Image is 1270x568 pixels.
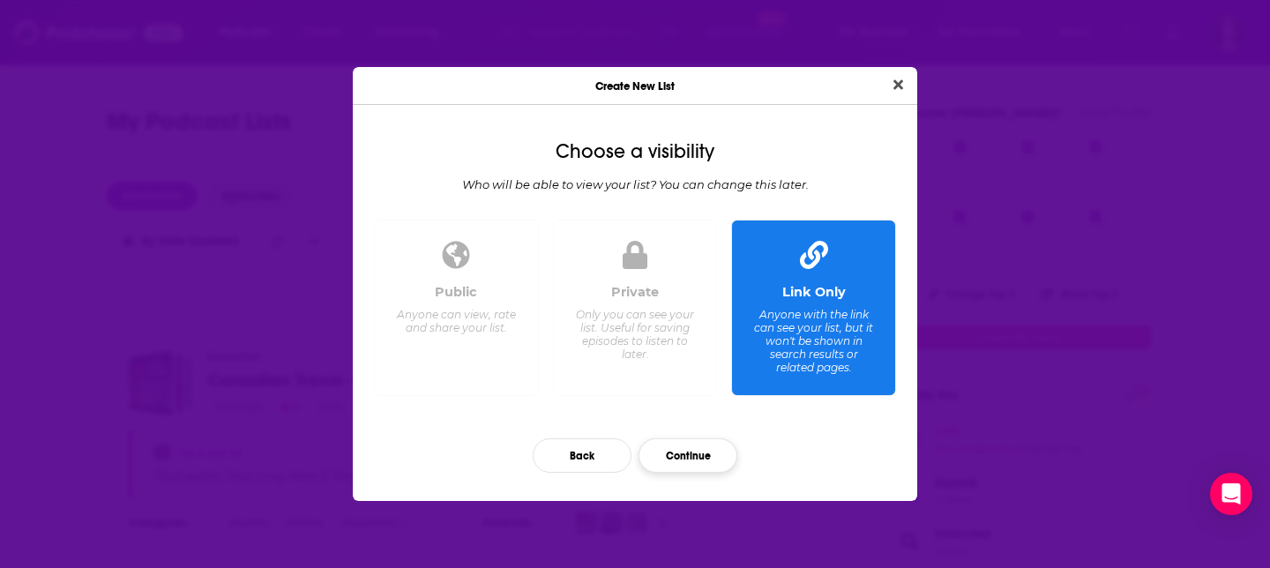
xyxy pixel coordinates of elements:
[782,284,846,300] div: Link Only
[611,284,659,300] div: Private
[753,308,874,374] div: Anyone with the link can see your list, but it won't be shown in search results or related pages.
[353,67,917,105] div: Create New List
[396,308,517,334] div: Anyone can view, rate and share your list.
[533,438,631,473] button: Back
[367,177,903,191] div: Who will be able to view your list? You can change this later.
[435,284,477,300] div: Public
[367,140,903,163] div: Choose a visibility
[574,308,695,361] div: Only you can see your list. Useful for saving episodes to listen to later.
[639,438,737,473] button: Continue
[1210,473,1252,515] div: Open Intercom Messenger
[886,74,910,96] button: Close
